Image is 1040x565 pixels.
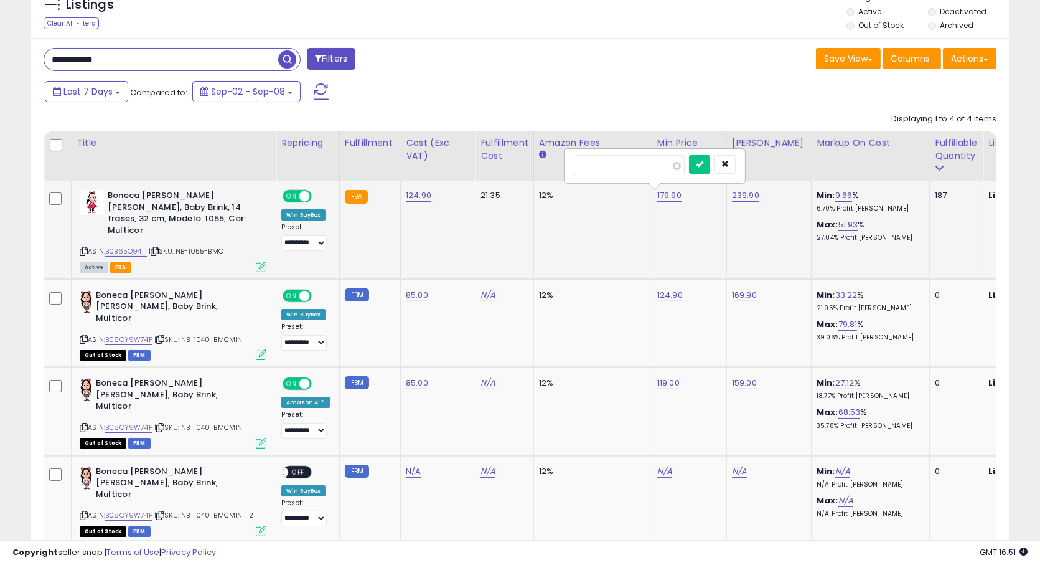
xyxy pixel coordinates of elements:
b: Min: [817,377,835,389]
div: Fulfillment Cost [480,136,528,163]
label: Out of Stock [858,20,904,31]
a: N/A [657,465,672,478]
div: Fulfillment [345,136,395,150]
div: Clear All Filters [44,17,99,29]
a: 33.22 [835,289,858,301]
span: | SKU: NB-1040-BMCMINI [154,335,245,344]
p: 27.04% Profit [PERSON_NAME] [817,234,920,242]
span: OFF [310,379,330,389]
div: % [817,290,920,313]
span: All listings currently available for purchase on Amazon [80,262,108,273]
div: Preset: [281,499,330,527]
div: % [817,319,920,342]
div: 0 [935,466,973,477]
div: Markup on Cost [817,136,924,150]
a: B0B65Q94T1 [105,246,147,257]
span: ON [284,379,299,389]
span: FBA [110,262,131,273]
div: 12% [539,466,642,477]
a: 9.66 [835,189,853,202]
img: 31KK4m6pwkL._SL40_.jpg [80,290,93,315]
div: Win BuyBox [281,309,326,320]
a: 179.90 [657,189,682,202]
a: 51.93 [838,219,858,231]
a: B08CY9W74P [105,422,152,433]
th: The percentage added to the cost of goods (COGS) that forms the calculator for Min & Max prices. [812,131,930,181]
div: Title [77,136,271,150]
img: 31KK4m6pwkL._SL40_.jpg [80,466,93,491]
b: Max: [817,318,838,330]
a: 169.90 [732,289,757,301]
a: 124.90 [657,289,683,301]
label: Archived [940,20,973,31]
a: 68.53 [838,406,861,419]
span: Last 7 Days [63,85,113,98]
span: OFF [288,467,308,477]
span: 2025-09-17 16:51 GMT [980,546,1028,558]
a: N/A [480,289,495,301]
span: | SKU: NB-1040-BMCMINI_2 [154,510,253,520]
b: Boneca [PERSON_NAME] [PERSON_NAME], Baby Brink, Multicor [96,290,247,328]
button: Last 7 Days [45,81,128,102]
small: FBM [345,376,369,389]
small: FBM [345,288,369,301]
p: 35.78% Profit [PERSON_NAME] [817,422,920,430]
p: N/A Profit [PERSON_NAME] [817,510,920,518]
span: | SKU: NB-1040-BMCMINI_1 [154,422,251,432]
div: 12% [539,190,642,201]
span: ON [284,191,299,202]
b: Min: [817,465,835,477]
label: Active [858,6,881,17]
span: All listings that are currently out of stock and unavailable for purchase on Amazon [80,438,126,449]
span: Columns [891,52,930,65]
a: 85.00 [406,377,428,389]
b: Boneca [PERSON_NAME] [PERSON_NAME], Baby Brink, Multicor [96,466,247,504]
p: 6.70% Profit [PERSON_NAME] [817,204,920,213]
label: Deactivated [940,6,986,17]
small: FBA [345,190,368,204]
button: Sep-02 - Sep-08 [192,81,301,102]
span: FBM [128,526,151,537]
span: OFF [310,191,330,202]
a: N/A [838,495,853,507]
p: 18.77% Profit [PERSON_NAME] [817,392,920,401]
span: | SKU: NB-1055-BMC [149,246,223,256]
b: Max: [817,406,838,418]
span: Compared to: [130,87,187,98]
b: Min: [817,189,835,201]
button: Actions [943,48,996,69]
div: Win BuyBox [281,209,326,221]
div: Amazon Fees [539,136,647,150]
a: N/A [480,465,495,478]
b: Max: [817,495,838,506]
div: 12% [539,290,642,301]
div: [PERSON_NAME] [732,136,806,150]
small: Amazon Fees. [539,150,546,161]
a: Terms of Use [106,546,159,558]
a: B08CY9W74P [105,335,152,345]
span: ON [284,290,299,301]
a: 239.90 [732,189,759,202]
a: N/A [732,465,747,478]
div: ASIN: [80,377,266,447]
div: Displaying 1 to 4 of 4 items [891,113,996,125]
div: % [817,407,920,430]
div: 12% [539,377,642,389]
a: 159.00 [732,377,757,389]
div: 21.35 [480,190,524,201]
button: Filters [307,48,355,70]
div: Amazon AI * [281,397,330,408]
a: 124.90 [406,189,431,202]
div: Repricing [281,136,334,150]
a: 27.12 [835,377,855,389]
div: Cost (Exc. VAT) [406,136,470,163]
a: N/A [406,465,421,478]
b: Boneca [PERSON_NAME] [PERSON_NAME], Baby Brink, 14 frases, 32 cm, Modelo: 1055, Cor: Multicor [108,190,259,239]
div: ASIN: [80,466,266,535]
span: FBM [128,350,151,361]
strong: Copyright [12,546,58,558]
a: 119.00 [657,377,680,389]
p: 21.95% Profit [PERSON_NAME] [817,304,920,313]
a: 79.81 [838,318,858,331]
span: FBM [128,438,151,449]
